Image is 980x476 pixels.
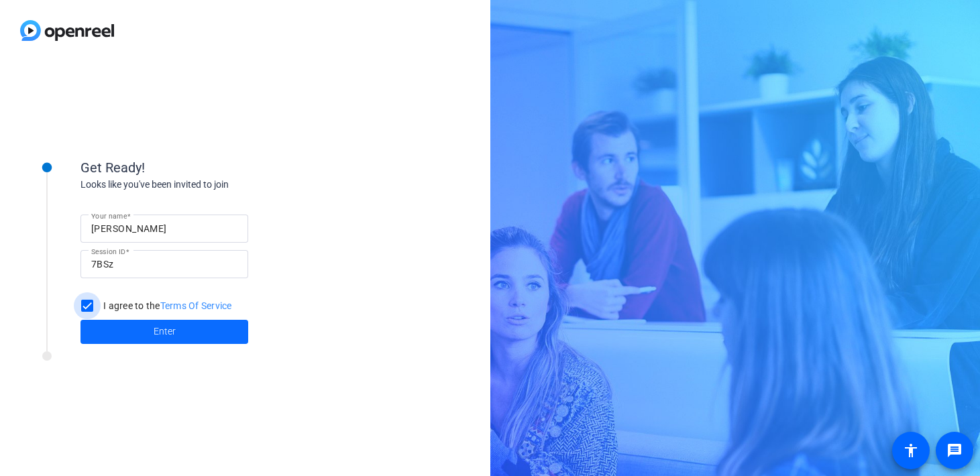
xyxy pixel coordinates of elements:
[80,158,349,178] div: Get Ready!
[80,178,349,192] div: Looks like you've been invited to join
[946,442,963,459] mat-icon: message
[154,324,176,339] span: Enter
[903,442,919,459] mat-icon: accessibility
[91,212,127,220] mat-label: Your name
[160,300,232,311] a: Terms Of Service
[101,299,232,312] label: I agree to the
[91,247,125,255] mat-label: Session ID
[80,320,248,344] button: Enter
